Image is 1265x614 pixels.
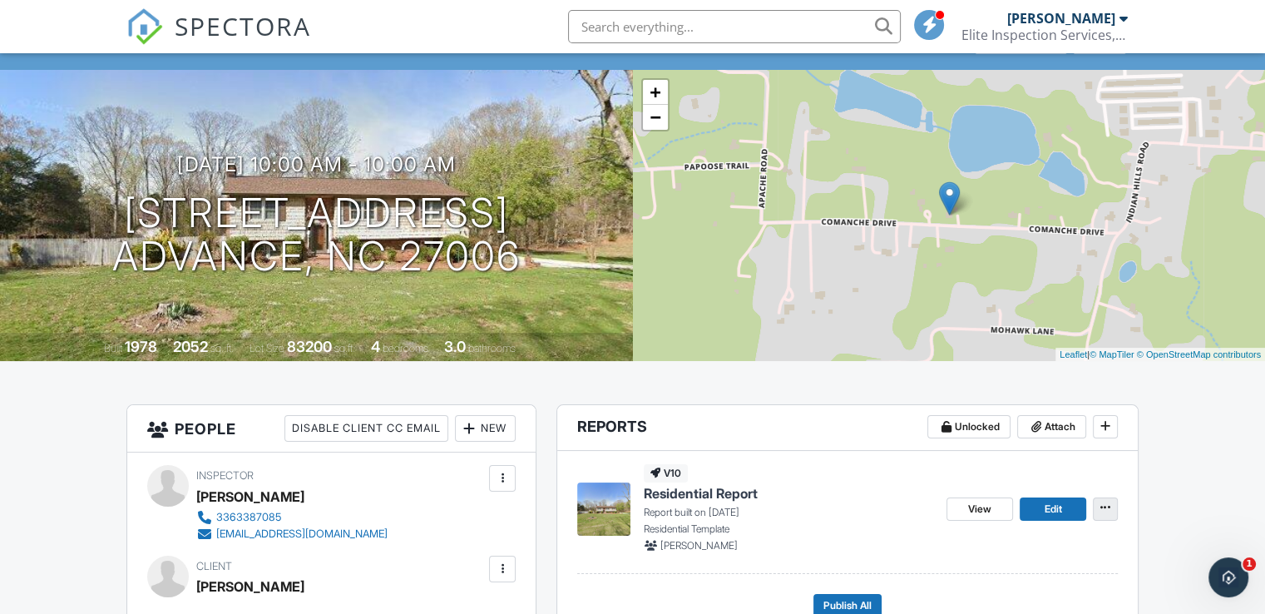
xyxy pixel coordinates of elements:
[287,338,332,355] div: 83200
[1137,349,1261,359] a: © OpenStreetMap contributors
[216,511,281,524] div: 3363387085
[643,105,668,130] a: Zoom out
[1208,557,1248,597] iframe: Intercom live chat
[210,342,234,354] span: sq. ft.
[196,509,388,526] a: 3363387085
[1060,349,1087,359] a: Leaflet
[250,342,284,354] span: Lot Size
[961,27,1128,43] div: Elite Inspection Services, Inc.
[568,10,901,43] input: Search everything...
[1055,348,1265,362] div: |
[196,574,304,599] div: [PERSON_NAME]
[468,342,516,354] span: bathrooms
[127,405,536,453] h3: People
[126,8,163,45] img: The Best Home Inspection Software - Spectora
[196,560,232,572] span: Client
[104,342,122,354] span: Built
[1243,557,1256,571] span: 1
[1073,31,1127,53] div: More
[173,338,208,355] div: 2052
[975,31,1067,53] div: Client View
[196,484,304,509] div: [PERSON_NAME]
[643,80,668,105] a: Zoom in
[334,342,355,354] span: sq.ft.
[284,415,448,442] div: Disable Client CC Email
[196,526,388,542] a: [EMAIL_ADDRESS][DOMAIN_NAME]
[175,8,311,43] span: SPECTORA
[216,527,388,541] div: [EMAIL_ADDRESS][DOMAIN_NAME]
[196,469,254,482] span: Inspector
[112,191,521,280] h1: [STREET_ADDRESS] Advance, NC 27006
[125,338,157,355] div: 1978
[1090,349,1134,359] a: © MapTiler
[444,338,466,355] div: 3.0
[455,415,516,442] div: New
[177,153,456,176] h3: [DATE] 10:00 am - 10:00 am
[1007,10,1115,27] div: [PERSON_NAME]
[383,342,428,354] span: bedrooms
[371,338,380,355] div: 4
[126,22,311,57] a: SPECTORA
